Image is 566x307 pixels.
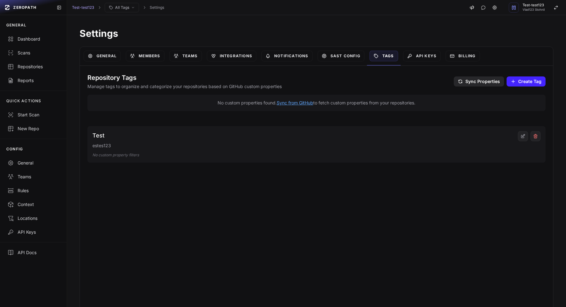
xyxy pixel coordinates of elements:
span: Create Tag [518,78,541,85]
span: Vlad123 Stohnii [523,8,545,11]
span: Sync Properties [465,78,500,85]
div: General [8,160,59,166]
p: Manage tags to organize and categorize your repositories based on GitHub custom properties [87,83,449,90]
div: Repositories [8,64,59,70]
div: Start Scan [8,112,59,118]
p: No custom property filters [92,153,518,158]
button: All Tags [105,3,139,12]
a: Notifications [261,51,313,61]
div: Reports [8,77,59,84]
a: Teams [169,51,202,61]
a: API Keys [403,51,441,61]
a: Members [126,51,164,61]
p: estes123 [92,142,518,149]
a: Tags [369,51,398,61]
div: Rules [8,187,59,194]
button: Delete tag [530,131,541,141]
button: Create Tag [507,76,546,87]
p: No custom properties found. to fetch custom properties from your repositories. [92,100,541,106]
div: API Keys [8,229,59,235]
a: Billing [446,51,480,61]
p: CONFIG [6,147,23,152]
a: Test-test123 [72,5,94,10]
button: Sync from GitHub [277,100,313,106]
h3: Test [92,131,104,140]
a: Settings [150,5,164,10]
p: GENERAL [6,23,26,28]
div: API Docs [8,249,59,256]
h2: Repository Tags [87,73,449,82]
span: ZEROPATH [13,5,36,10]
a: SAST Config [318,51,364,61]
div: Context [8,201,59,208]
button: Sync Properties [454,76,504,87]
a: ZEROPATH [3,3,52,13]
div: New Repo [8,126,59,132]
p: QUICK ACTIONS [6,98,42,103]
svg: chevron right, [97,5,102,10]
h1: Settings [80,28,553,39]
nav: breadcrumb [72,3,164,12]
div: Locations [8,215,59,221]
span: All Tags [115,5,129,10]
span: Test-test123 [523,3,545,7]
a: General [84,51,121,61]
div: Teams [8,174,59,180]
button: Edit tag [518,131,528,141]
svg: chevron right, [142,5,147,10]
div: Dashboard [8,36,59,42]
div: Scans [8,50,59,56]
a: Integrations [207,51,256,61]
